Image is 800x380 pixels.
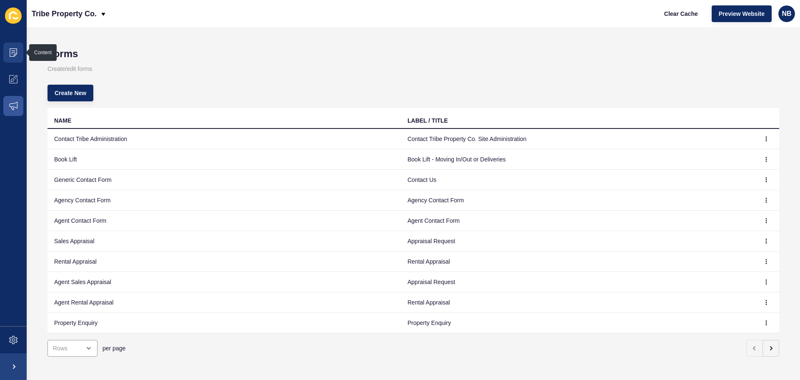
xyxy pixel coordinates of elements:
div: open menu [47,340,97,357]
td: Agent Contact Form [47,211,401,231]
td: Book Lift - Moving In/Out or Deliveries [401,149,754,170]
td: Sales Appraisal [47,231,401,252]
td: Contact Tribe Administration [47,129,401,149]
span: per page [102,344,125,352]
td: Appraisal Request [401,272,754,292]
td: Book Lift [47,149,401,170]
button: Create New [47,85,93,101]
td: Contact Us [401,170,754,190]
td: Agent Rental Appraisal [47,292,401,313]
div: NAME [54,116,71,125]
span: Clear Cache [664,10,698,18]
td: Agency Contact Form [401,190,754,211]
td: Rental Appraisal [47,252,401,272]
td: Property Enquiry [401,313,754,333]
button: Preview Website [712,5,772,22]
td: Generic Contact Form [47,170,401,190]
div: Content [34,49,52,56]
span: Create New [55,89,86,97]
td: Agency Contact Form [47,190,401,211]
td: Agent Sales Appraisal [47,272,401,292]
td: Rental Appraisal [401,292,754,313]
p: Tribe Property Co. [32,3,97,24]
td: Agent Contact Form [401,211,754,231]
td: Property Enquiry [47,313,401,333]
span: NB [782,10,791,18]
td: Appraisal Request [401,231,754,252]
button: Clear Cache [657,5,705,22]
p: Create/edit forms [47,60,779,78]
div: LABEL / TITLE [407,116,448,125]
h1: Forms [47,48,779,60]
span: Preview Website [719,10,765,18]
td: Contact Tribe Property Co. Site Administration [401,129,754,149]
td: Rental Appraisal [401,252,754,272]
